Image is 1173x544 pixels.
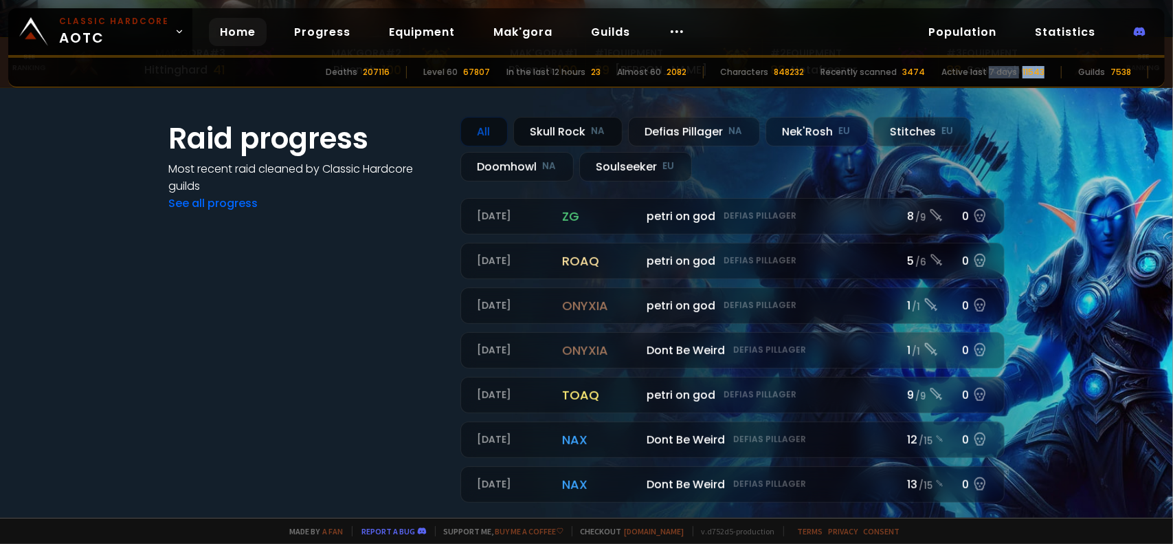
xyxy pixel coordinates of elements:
[628,117,760,146] div: Defias Pillager
[579,152,692,182] div: Soulseeker
[460,287,1005,324] a: [DATE]onyxiapetri on godDefias Pillager1 /10
[506,66,585,78] div: In the last 12 hours
[460,152,574,182] div: Doomhowl
[362,526,416,536] a: Report a bug
[617,66,661,78] div: Almost 60
[378,18,466,46] a: Equipment
[1078,66,1105,78] div: Guilds
[169,195,258,211] a: See all progress
[902,66,925,78] div: 3474
[460,377,1005,413] a: [DATE]toaqpetri on godDefias Pillager9 /90
[169,160,444,195] h4: Most recent raid cleaned by Classic Hardcore guilds
[580,18,641,46] a: Guilds
[1110,66,1131,78] div: 7538
[720,66,768,78] div: Characters
[460,198,1005,235] a: [DATE]zgpetri on godDefias Pillager8 /90
[169,117,444,160] h1: Raid progress
[592,124,605,138] small: NA
[59,15,169,28] small: Classic Hardcore
[591,66,601,78] div: 23
[667,66,686,78] div: 2082
[423,66,458,78] div: Level 60
[774,66,804,78] div: 848232
[460,466,1005,503] a: [DATE]naxDont Be WeirdDefias Pillager13 /150
[1023,66,1044,78] div: 11543
[283,18,361,46] a: Progress
[460,422,1005,458] a: [DATE]naxDont Be WeirdDefias Pillager12 /150
[59,15,169,48] span: AOTC
[625,526,684,536] a: [DOMAIN_NAME]
[435,526,563,536] span: Support me,
[513,117,623,146] div: Skull Rock
[572,526,684,536] span: Checkout
[326,66,357,78] div: Deaths
[766,117,868,146] div: Nek'Rosh
[839,124,851,138] small: EU
[543,160,557,173] small: NA
[941,66,1017,78] div: Active last 7 days
[460,117,508,146] div: All
[460,332,1005,369] a: [DATE]onyxiaDont Be WeirdDefias Pillager1 /10
[8,8,192,55] a: Classic HardcoreAOTC
[323,526,344,536] a: a fan
[282,526,344,536] span: Made by
[864,526,900,536] a: Consent
[482,18,563,46] a: Mak'gora
[495,526,563,536] a: Buy me a coffee
[798,526,823,536] a: Terms
[693,526,775,536] span: v. d752d5 - production
[209,18,267,46] a: Home
[1024,18,1106,46] a: Statistics
[917,18,1007,46] a: Population
[460,243,1005,279] a: [DATE]roaqpetri on godDefias Pillager5 /60
[363,66,390,78] div: 207116
[942,124,954,138] small: EU
[463,66,490,78] div: 67807
[820,66,897,78] div: Recently scanned
[729,124,743,138] small: NA
[829,526,858,536] a: Privacy
[663,160,675,173] small: EU
[873,117,971,146] div: Stitches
